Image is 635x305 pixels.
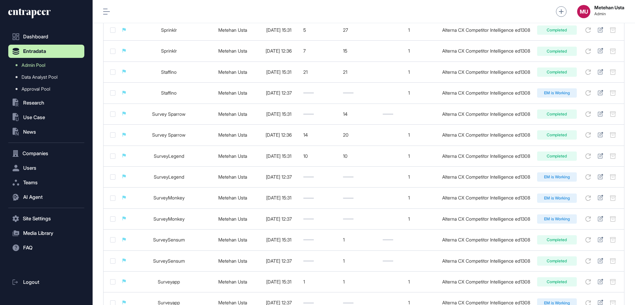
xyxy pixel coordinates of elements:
[23,129,36,135] span: News
[261,69,296,75] div: [DATE] 15:31
[343,27,376,33] div: 27
[8,212,84,225] button: Site Settings
[442,174,530,180] div: Alterna CX Competitor Intelligence ed1308
[303,132,336,138] div: 14
[537,277,577,286] div: Completed
[442,153,530,159] div: Alterna CX Competitor Intelligence ed1308
[23,195,43,200] span: AI Agent
[8,147,84,160] button: Companies
[442,216,530,222] div: Alterna CX Competitor Intelligence ed1308
[537,194,577,203] div: EM is Working
[154,174,184,180] a: SurveyLegend
[343,153,376,159] div: 10
[8,30,84,43] a: Dashboard
[442,111,530,117] div: Alterna CX Competitor Intelligence ed1308
[303,69,336,75] div: 21
[442,237,530,242] div: Alterna CX Competitor Intelligence ed1308
[303,48,336,54] div: 7
[383,90,436,96] div: 1
[383,216,436,222] div: 1
[218,90,247,96] a: Metehan Usta
[537,172,577,182] div: EM is Working
[261,216,296,222] div: [DATE] 12:37
[343,132,376,138] div: 20
[218,153,247,159] a: Metehan Usta
[537,256,577,266] div: Completed
[303,27,336,33] div: 5
[303,279,336,284] div: 1
[261,279,296,284] div: [DATE] 15:31
[23,165,36,171] span: Users
[537,47,577,56] div: Completed
[261,237,296,242] div: [DATE] 15:31
[161,48,177,54] a: Sprinklr
[383,69,436,75] div: 1
[218,195,247,200] a: Metehan Usta
[8,276,84,289] a: Logout
[23,231,53,236] span: Media Library
[442,90,530,96] div: Alterna CX Competitor Intelligence ed1308
[537,152,577,161] div: Completed
[537,88,577,98] div: EM is Working
[152,132,186,138] a: Survey Sparrow
[21,63,45,68] span: Admin Pool
[383,27,436,33] div: 1
[442,48,530,54] div: Alterna CX Competitor Intelligence ed1308
[22,151,48,156] span: Companies
[343,258,376,264] div: 1
[383,132,436,138] div: 1
[23,280,39,285] span: Logout
[161,90,177,96] a: Staffino
[442,132,530,138] div: Alterna CX Competitor Intelligence ed1308
[537,130,577,140] div: Completed
[218,174,247,180] a: Metehan Usta
[218,132,247,138] a: Metehan Usta
[261,174,296,180] div: [DATE] 12:37
[261,111,296,117] div: [DATE] 15:31
[23,180,38,185] span: Teams
[8,161,84,175] button: Users
[343,237,376,242] div: 1
[153,195,185,200] a: SurveyMonkey
[218,27,247,33] a: Metehan Usta
[594,12,624,16] span: Admin
[261,195,296,200] div: [DATE] 15:31
[261,153,296,159] div: [DATE] 15:31
[152,111,186,117] a: Survey Sparrow
[343,48,376,54] div: 15
[383,195,436,200] div: 1
[21,86,50,92] span: Approval Pool
[261,48,296,54] div: [DATE] 12:36
[537,235,577,244] div: Completed
[8,227,84,240] button: Media Library
[153,258,185,264] a: SurveySensum
[577,5,590,18] button: MU
[23,245,32,250] span: FAQ
[218,258,247,264] a: Metehan Usta
[343,111,376,117] div: 14
[442,69,530,75] div: Alterna CX Competitor Intelligence ed1308
[8,111,84,124] button: Use Case
[218,48,247,54] a: Metehan Usta
[23,100,44,106] span: Research
[23,216,51,221] span: Site Settings
[154,153,184,159] a: SurveyLegend
[8,125,84,139] button: News
[158,279,180,284] a: Surveyapp
[12,71,84,83] a: Data Analyst Pool
[303,153,336,159] div: 10
[23,49,46,54] span: Entradata
[161,69,177,75] a: Staffino
[261,90,296,96] div: [DATE] 12:37
[383,153,436,159] div: 1
[218,69,247,75] a: Metehan Usta
[12,83,84,95] a: Approval Pool
[537,109,577,119] div: Completed
[153,237,185,242] a: SurveySensum
[8,45,84,58] button: Entradata
[343,69,376,75] div: 21
[261,132,296,138] div: [DATE] 12:36
[261,27,296,33] div: [DATE] 15:31
[537,25,577,35] div: Completed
